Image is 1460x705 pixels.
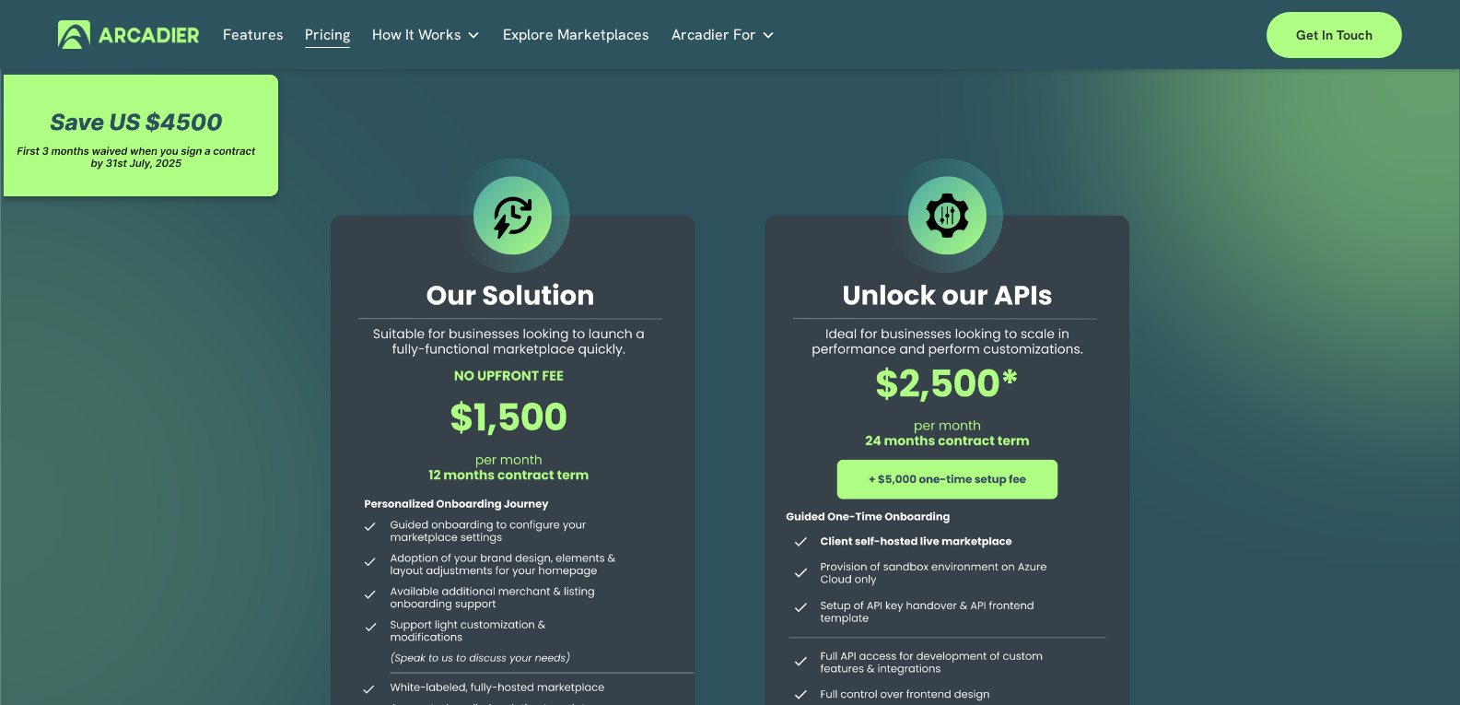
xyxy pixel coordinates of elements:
[672,20,776,49] a: folder dropdown
[503,20,649,49] a: Explore Marketplaces
[372,20,481,49] a: folder dropdown
[305,20,350,49] a: Pricing
[372,22,461,48] span: How It Works
[223,20,284,49] a: Features
[1267,12,1402,58] a: Get in touch
[1368,617,1460,705] iframe: Chat Widget
[672,22,756,48] span: Arcadier For
[58,20,199,49] img: Arcadier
